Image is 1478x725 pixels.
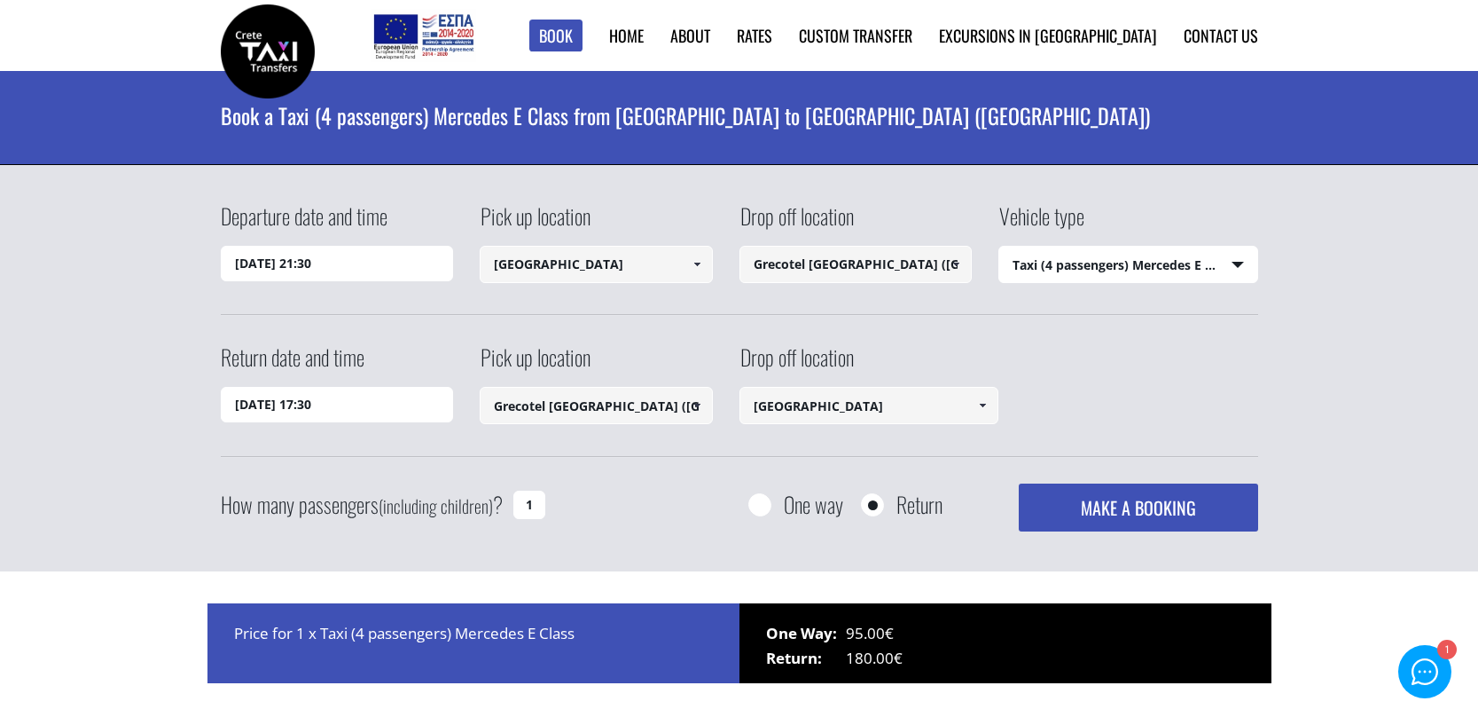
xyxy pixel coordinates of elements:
[1019,484,1257,532] button: MAKE A BOOKING
[739,603,1271,683] div: 95.00€ 180.00€
[207,603,739,683] div: Price for 1 x Taxi (4 passengers) Mercedes E Class
[784,493,843,516] label: One way
[766,646,846,671] span: Return:
[480,201,590,246] label: Pick up location
[682,387,711,424] a: Show All Items
[968,387,997,424] a: Show All Items
[739,246,973,283] input: Select drop-off location
[221,4,315,99] img: Crete Taxi Transfers | Book a Taxi transfer from Chania airport to Grecotel White Palace (Rethymn...
[221,40,315,59] a: Crete Taxi Transfers | Book a Taxi transfer from Chania airport to Grecotel White Palace (Rethymn...
[1184,24,1258,47] a: Contact us
[737,24,772,47] a: Rates
[1437,640,1457,659] div: 1
[766,621,846,646] span: One Way:
[609,24,644,47] a: Home
[682,246,711,283] a: Show All Items
[942,246,971,283] a: Show All Items
[896,493,942,516] label: Return
[939,24,1157,47] a: Excursions in [GEOGRAPHIC_DATA]
[999,247,1257,284] span: Taxi (4 passengers) Mercedes E Class
[480,246,713,283] input: Select pickup location
[739,201,854,246] label: Drop off location
[371,9,476,62] img: e-bannersEUERDF180X90.jpg
[739,342,854,387] label: Drop off location
[670,24,710,47] a: About
[221,484,503,527] label: How many passengers ?
[480,342,590,387] label: Pick up location
[799,24,912,47] a: Custom Transfer
[998,201,1084,246] label: Vehicle type
[480,387,713,424] input: Select pickup location
[529,20,583,52] a: Book
[379,493,493,519] small: (including children)
[221,342,364,387] label: Return date and time
[221,71,1258,160] h1: Book a Taxi (4 passengers) Mercedes E Class from [GEOGRAPHIC_DATA] to [GEOGRAPHIC_DATA] ([GEOGRAP...
[739,387,999,424] input: Select drop-off location
[221,201,387,246] label: Departure date and time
